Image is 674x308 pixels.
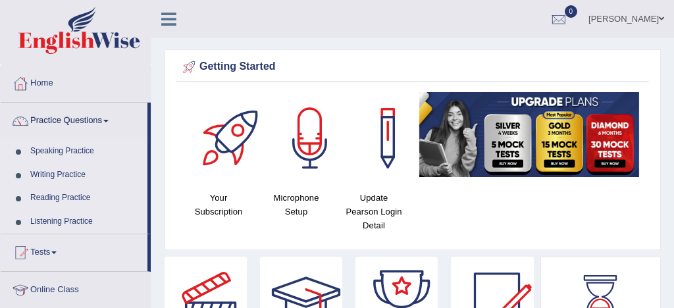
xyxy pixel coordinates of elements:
h4: Update Pearson Login Detail [342,191,406,232]
h4: Microphone Setup [264,191,328,218]
a: Speaking Practice [24,140,147,163]
span: 0 [565,5,578,18]
img: small5.jpg [419,92,639,177]
a: Listening Practice [24,210,147,234]
a: Practice Questions [1,103,147,136]
a: Online Class [1,272,151,305]
a: Home [1,65,151,98]
div: Getting Started [180,57,646,77]
a: Writing Practice [24,163,147,187]
h4: Your Subscription [186,191,251,218]
a: Reading Practice [24,186,147,210]
a: Tests [1,234,147,267]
